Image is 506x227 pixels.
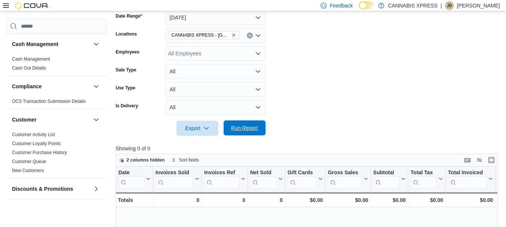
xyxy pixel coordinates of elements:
button: Run Report [224,120,266,135]
label: Date Range [116,13,142,19]
div: Total Tax [410,169,437,188]
p: Showing 0 of 0 [116,145,502,152]
a: Customer Purchase History [12,150,67,155]
div: $0.00 [328,196,368,205]
button: Clear input [247,33,253,39]
a: Customer Activity List [12,132,55,137]
div: Cash Management [6,55,107,76]
span: Feedback [330,2,352,9]
div: Invoices Sold [155,169,193,177]
a: OCS Transaction Submission Details [12,99,86,104]
button: Cash Management [12,40,90,48]
button: 2 columns hidden [116,156,168,165]
div: Total Invoiced [448,169,487,188]
label: Employees [116,49,139,55]
span: Customer Queue [12,159,46,165]
a: Cash Out Details [12,65,46,71]
div: Customer [6,130,107,178]
span: CANNABIS XPRESS - [GEOGRAPHIC_DATA] ([GEOGRAPHIC_DATA]) [172,31,230,39]
button: Subtotal [373,169,406,188]
div: 0 [204,196,245,205]
button: Discounts & Promotions [92,184,101,193]
span: JB [447,1,452,10]
button: Enter fullscreen [487,156,496,165]
h3: Compliance [12,83,42,90]
div: Compliance [6,97,107,109]
button: Keyboard shortcuts [463,156,472,165]
h3: Discounts & Promotions [12,185,73,193]
button: All [165,82,266,97]
button: Open list of options [255,33,261,39]
span: CANNABIS XPRESS - Wasaga Beach (River Road West) [168,31,239,39]
div: $0.00 [448,196,493,205]
button: All [165,100,266,115]
span: Run Report [231,124,258,132]
button: Invoices Ref [204,169,245,188]
div: $0.00 [287,196,323,205]
span: Export [181,121,214,136]
div: Total Tax [410,169,437,177]
span: Sort fields [179,157,199,163]
button: Compliance [92,82,101,91]
div: Jonathan Bauerle [445,1,454,10]
button: Invoices Sold [155,169,199,188]
span: 2 columns hidden [127,157,165,163]
div: Subtotal [373,169,400,177]
button: Export [176,121,218,136]
button: Net Sold [250,169,282,188]
img: Cova [15,2,49,9]
button: Total Invoiced [448,169,493,188]
h3: Customer [12,116,36,123]
span: Cash Management [12,56,50,62]
div: Subtotal [373,169,400,188]
div: Gift Cards [287,169,317,177]
div: Net Sold [250,169,276,177]
p: [PERSON_NAME] [457,1,500,10]
div: Date [118,169,145,188]
button: Date [118,169,151,188]
button: Gift Cards [287,169,323,188]
button: Total Tax [410,169,443,188]
div: Totals [118,196,151,205]
h3: Cash Management [12,40,58,48]
a: New Customers [12,168,44,173]
label: Is Delivery [116,103,138,109]
button: Cash Management [92,40,101,49]
button: Customer [12,116,90,123]
button: Sort fields [169,156,202,165]
input: Dark Mode [359,1,375,9]
button: Discounts & Promotions [12,185,90,193]
div: Invoices Sold [155,169,193,188]
span: Cash Out Details [12,65,46,71]
button: Customer [92,115,101,124]
button: Open list of options [255,50,261,56]
button: Remove CANNABIS XPRESS - Wasaga Beach (River Road West) from selection in this group [231,33,236,37]
button: Gross Sales [328,169,368,188]
a: Customer Queue [12,159,46,164]
p: CANNABIS XPRESS [388,1,437,10]
div: 0 [250,196,282,205]
a: Customer Loyalty Points [12,141,61,146]
div: Gross Sales [328,169,362,188]
button: [DATE] [165,10,266,25]
div: Invoices Ref [204,169,239,177]
div: $0.00 [410,196,443,205]
div: Invoices Ref [204,169,239,188]
div: Date [118,169,145,177]
span: OCS Transaction Submission Details [12,98,86,104]
div: 0 [155,196,199,205]
div: Net Sold [250,169,276,188]
p: | [440,1,442,10]
div: Total Invoiced [448,169,487,177]
label: Use Type [116,85,135,91]
label: Locations [116,31,137,37]
button: Display options [475,156,484,165]
a: Cash Management [12,56,50,62]
div: Gift Card Sales [287,169,317,188]
span: New Customers [12,168,44,174]
button: Compliance [12,83,90,90]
